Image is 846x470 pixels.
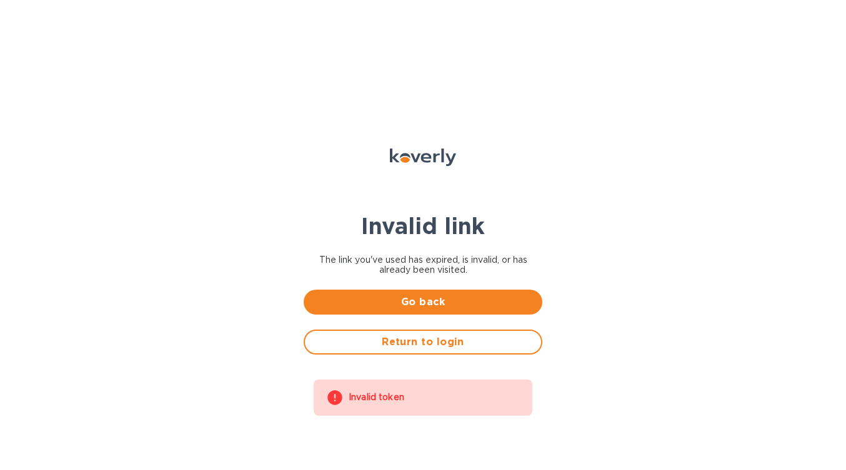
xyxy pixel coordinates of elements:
[361,212,485,240] b: Invalid link
[304,330,542,355] button: Return to login
[349,386,520,409] div: Invalid token
[304,290,542,315] button: Go back
[390,149,456,166] img: Koverly
[314,295,532,310] span: Go back
[315,335,531,350] span: Return to login
[304,255,542,275] span: The link you've used has expired, is invalid, or has already been visited.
